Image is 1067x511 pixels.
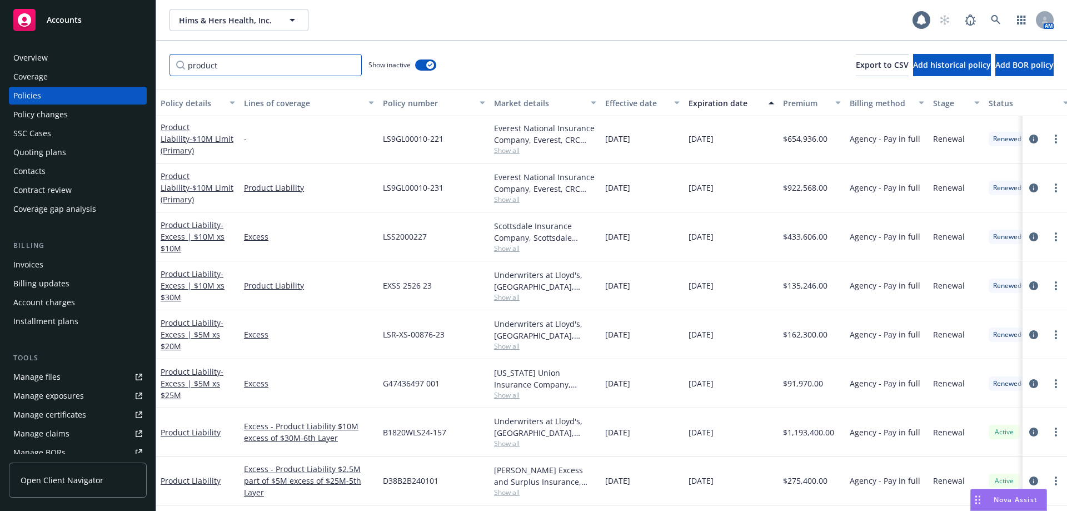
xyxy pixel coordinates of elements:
[161,269,225,302] a: Product Liability
[850,378,920,389] span: Agency - Pay in full
[850,475,920,487] span: Agency - Pay in full
[1027,279,1040,292] a: circleInformation
[850,182,920,194] span: Agency - Pay in full
[161,269,225,302] span: - Excess | $10M xs $30M
[850,231,920,242] span: Agency - Pay in full
[605,231,630,242] span: [DATE]
[933,378,965,389] span: Renewal
[9,425,147,443] a: Manage claims
[244,133,247,145] span: -
[494,318,596,341] div: Underwriters at Lloyd's, [GEOGRAPHIC_DATA], [PERSON_NAME] of London, CRC Group
[850,426,920,438] span: Agency - Pay in full
[993,427,1015,437] span: Active
[13,294,75,311] div: Account charges
[161,366,223,400] a: Product Liability
[605,329,630,340] span: [DATE]
[689,97,762,109] div: Expiration date
[689,426,714,438] span: [DATE]
[1027,328,1040,341] a: circleInformation
[383,329,445,340] span: LSR-XS-00876-23
[1049,425,1063,439] a: more
[21,474,103,486] span: Open Client Navigator
[1027,230,1040,244] a: circleInformation
[494,146,596,155] span: Show all
[161,97,223,109] div: Policy details
[9,143,147,161] a: Quoting plans
[1049,181,1063,195] a: more
[993,134,1021,144] span: Renewed
[9,368,147,386] a: Manage files
[850,329,920,340] span: Agency - Pay in full
[1027,181,1040,195] a: circleInformation
[169,54,362,76] input: Filter by keyword...
[383,475,438,487] span: D38B2B240101
[933,182,965,194] span: Renewal
[993,476,1015,486] span: Active
[929,90,984,116] button: Stage
[845,90,929,116] button: Billing method
[47,16,82,24] span: Accounts
[989,97,1056,109] div: Status
[605,280,630,291] span: [DATE]
[783,378,823,389] span: $91,970.00
[601,90,684,116] button: Effective date
[934,9,956,31] a: Start snowing
[9,294,147,311] a: Account charges
[9,240,147,251] div: Billing
[244,280,374,291] a: Product Liability
[689,329,714,340] span: [DATE]
[9,49,147,67] a: Overview
[689,182,714,194] span: [DATE]
[933,133,965,145] span: Renewal
[179,14,275,26] span: Hims & Hers Health, Inc.
[161,220,225,254] span: - Excess | $10M xs $10M
[9,181,147,199] a: Contract review
[605,378,630,389] span: [DATE]
[9,125,147,142] a: SSC Cases
[783,97,829,109] div: Premium
[779,90,845,116] button: Premium
[994,495,1038,504] span: Nova Assist
[684,90,779,116] button: Expiration date
[383,378,440,389] span: G47436497 001
[1027,425,1040,439] a: circleInformation
[9,106,147,123] a: Policy changes
[689,378,714,389] span: [DATE]
[9,87,147,105] a: Policies
[368,60,411,70] span: Show inactive
[605,475,630,487] span: [DATE]
[9,200,147,218] a: Coverage gap analysis
[995,59,1054,70] span: Add BOR policy
[1027,132,1040,146] a: circleInformation
[850,133,920,145] span: Agency - Pay in full
[383,97,473,109] div: Policy number
[783,231,827,242] span: $433,606.00
[856,59,909,70] span: Export to CSV
[1049,377,1063,390] a: more
[383,182,443,194] span: LS9GL00010-231
[13,87,41,105] div: Policies
[13,125,51,142] div: SSC Cases
[9,387,147,405] span: Manage exposures
[993,330,1021,340] span: Renewed
[13,368,61,386] div: Manage files
[490,90,601,116] button: Market details
[161,475,221,486] a: Product Liability
[13,68,48,86] div: Coverage
[9,312,147,330] a: Installment plans
[605,426,630,438] span: [DATE]
[161,122,233,156] a: Product Liability
[9,275,147,292] a: Billing updates
[161,317,223,351] a: Product Liability
[1049,279,1063,292] a: more
[494,269,596,292] div: Underwriters at Lloyd's, [GEOGRAPHIC_DATA], [PERSON_NAME] of London, CRC Group
[783,329,827,340] span: $162,300.00
[13,387,84,405] div: Manage exposures
[783,475,827,487] span: $275,400.00
[689,280,714,291] span: [DATE]
[494,171,596,195] div: Everest National Insurance Company, Everest, CRC Group
[13,200,96,218] div: Coverage gap analysis
[161,171,233,205] a: Product Liability
[856,54,909,76] button: Export to CSV
[1010,9,1033,31] a: Switch app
